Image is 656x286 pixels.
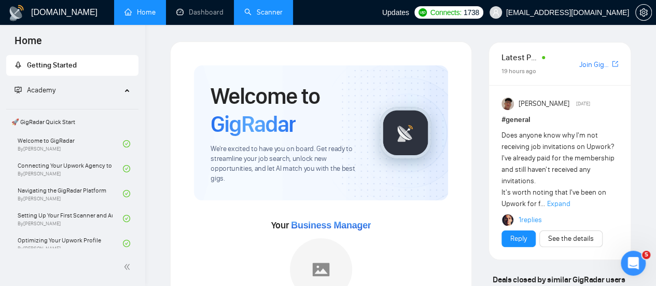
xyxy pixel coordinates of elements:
button: See the details [539,230,603,247]
h1: Welcome to [211,82,363,138]
a: See the details [548,233,594,244]
a: homeHome [124,8,156,17]
a: setting [635,8,652,17]
a: dashboardDashboard [176,8,224,17]
span: check-circle [123,240,130,247]
span: Getting Started [27,61,77,70]
span: Home [6,33,50,55]
span: Latest Posts from the GigRadar Community [501,51,539,64]
span: 19 hours ago [501,67,536,75]
a: export [612,59,618,69]
span: Business Manager [291,220,371,230]
span: Academy [27,86,55,94]
button: Reply [501,230,536,247]
span: check-circle [123,190,130,197]
span: [PERSON_NAME] [519,98,569,110]
span: setting [636,8,651,17]
span: check-circle [123,215,130,222]
span: check-circle [123,165,130,172]
span: user [492,9,499,16]
span: Academy [15,86,55,94]
span: Updates [382,8,409,17]
span: 🚀 GigRadar Quick Start [7,112,137,132]
span: check-circle [123,140,130,147]
span: 1738 [464,7,479,18]
span: Your [271,220,371,231]
img: gigradar-logo.png [380,107,431,159]
a: Optimizing Your Upwork ProfileBy[PERSON_NAME] [18,232,123,255]
span: We're excited to have you on board. Get ready to streamline your job search, unlock new opportuni... [211,144,363,184]
img: Randi Tovar [501,98,514,110]
span: fund-projection-screen [15,86,22,93]
a: Reply [510,233,527,244]
span: export [612,60,618,68]
span: 5 [642,251,650,259]
li: Getting Started [6,55,138,76]
a: Welcome to GigRadarBy[PERSON_NAME] [18,132,123,155]
h1: # general [501,114,618,126]
span: Expand [547,199,570,208]
a: searchScanner [244,8,283,17]
iframe: Intercom live chat [621,251,646,276]
button: setting [635,4,652,21]
a: Connecting Your Upwork Agency to GigRadarBy[PERSON_NAME] [18,157,123,180]
a: Navigating the GigRadar PlatformBy[PERSON_NAME] [18,182,123,205]
a: 1replies [519,215,542,225]
span: GigRadar [211,110,296,138]
span: Does anyone know why I'm not receiving job invitations on Upwork? I've already paid for the membe... [501,131,615,208]
span: Connects: [430,7,461,18]
a: Setting Up Your First Scanner and Auto-BidderBy[PERSON_NAME] [18,207,123,230]
img: logo [8,5,25,21]
span: rocket [15,61,22,69]
a: Join GigRadar Slack Community [579,59,610,71]
img: upwork-logo.png [418,8,427,17]
span: [DATE] [576,99,590,108]
span: double-left [123,262,134,272]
